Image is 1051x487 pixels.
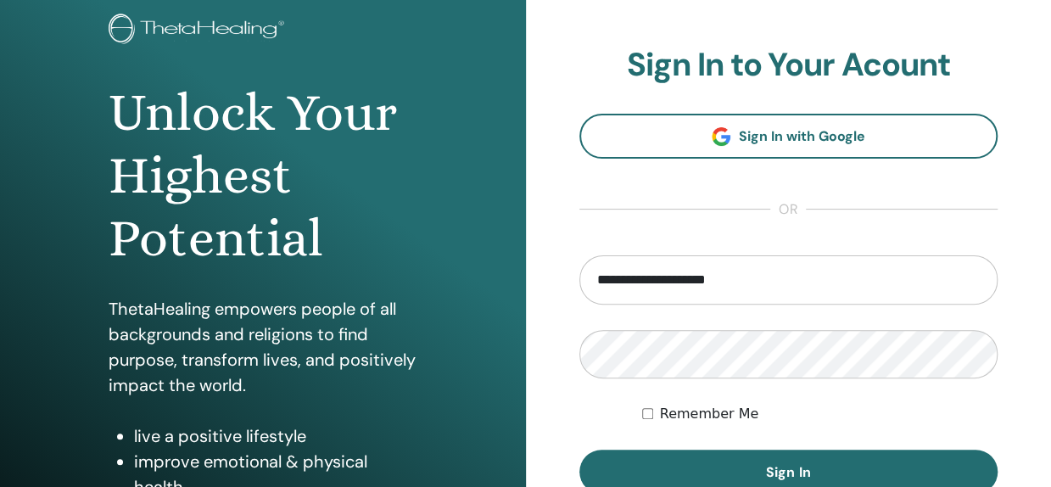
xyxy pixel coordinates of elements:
span: or [770,199,806,220]
label: Remember Me [660,404,759,424]
a: Sign In with Google [579,114,998,159]
h2: Sign In to Your Acount [579,46,998,85]
div: Keep me authenticated indefinitely or until I manually logout [642,404,998,424]
h1: Unlock Your Highest Potential [109,81,416,271]
p: ThetaHealing empowers people of all backgrounds and religions to find purpose, transform lives, a... [109,296,416,398]
span: Sign In with Google [739,127,865,145]
li: live a positive lifestyle [134,423,416,449]
span: Sign In [766,463,810,481]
